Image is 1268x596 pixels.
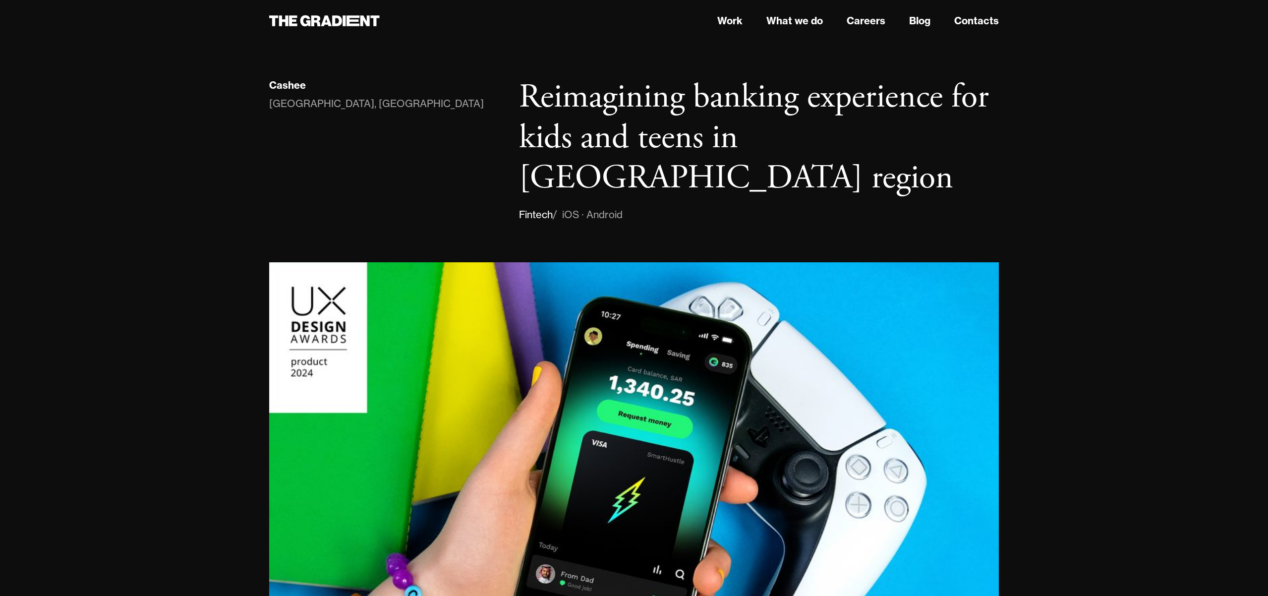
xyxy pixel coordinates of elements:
[553,207,623,223] div: / iOS · Android
[717,13,743,28] a: Work
[909,13,930,28] a: Blog
[847,13,885,28] a: Careers
[269,96,484,112] div: [GEOGRAPHIC_DATA], [GEOGRAPHIC_DATA]
[519,77,999,199] h1: Reimagining banking experience for kids and teens in [GEOGRAPHIC_DATA] region
[519,207,553,223] div: Fintech
[269,79,306,92] div: Cashee
[954,13,999,28] a: Contacts
[766,13,823,28] a: What we do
